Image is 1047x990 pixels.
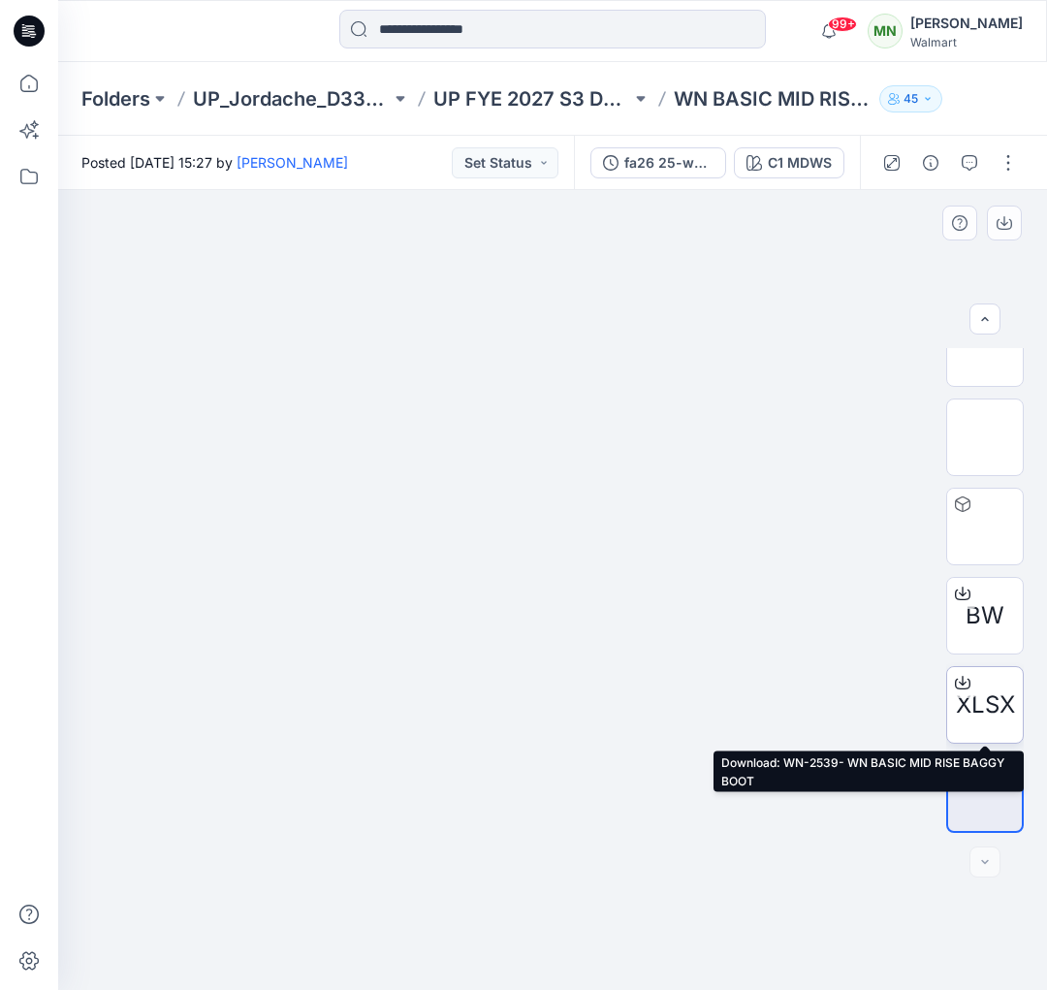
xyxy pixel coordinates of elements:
[81,152,348,173] span: Posted [DATE] 15:27 by
[828,16,857,32] span: 99+
[237,154,348,171] a: [PERSON_NAME]
[956,687,1015,722] span: XLSX
[910,12,1023,35] div: [PERSON_NAME]
[966,598,1004,633] span: BW
[734,147,844,178] button: C1 MDWS
[81,85,150,112] a: Folders
[915,147,946,178] button: Details
[879,85,942,112] button: 45
[674,85,872,112] p: WN BASIC MID RISE BAGGY BOOT
[433,85,631,112] a: UP FYE 2027 S3 D33 Girls Tops & Bottoms Jordache
[590,147,726,178] button: fa26 25-wu-wn-2539 4th 09252025-
[910,35,1023,49] div: Walmart
[624,152,714,174] div: fa26 25-wu-wn-2539 4th 09252025-
[904,88,918,110] p: 45
[868,14,903,48] div: MN
[768,152,832,174] div: C1 MDWS
[193,85,391,112] a: UP_Jordache_D33_Girls_Jeans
